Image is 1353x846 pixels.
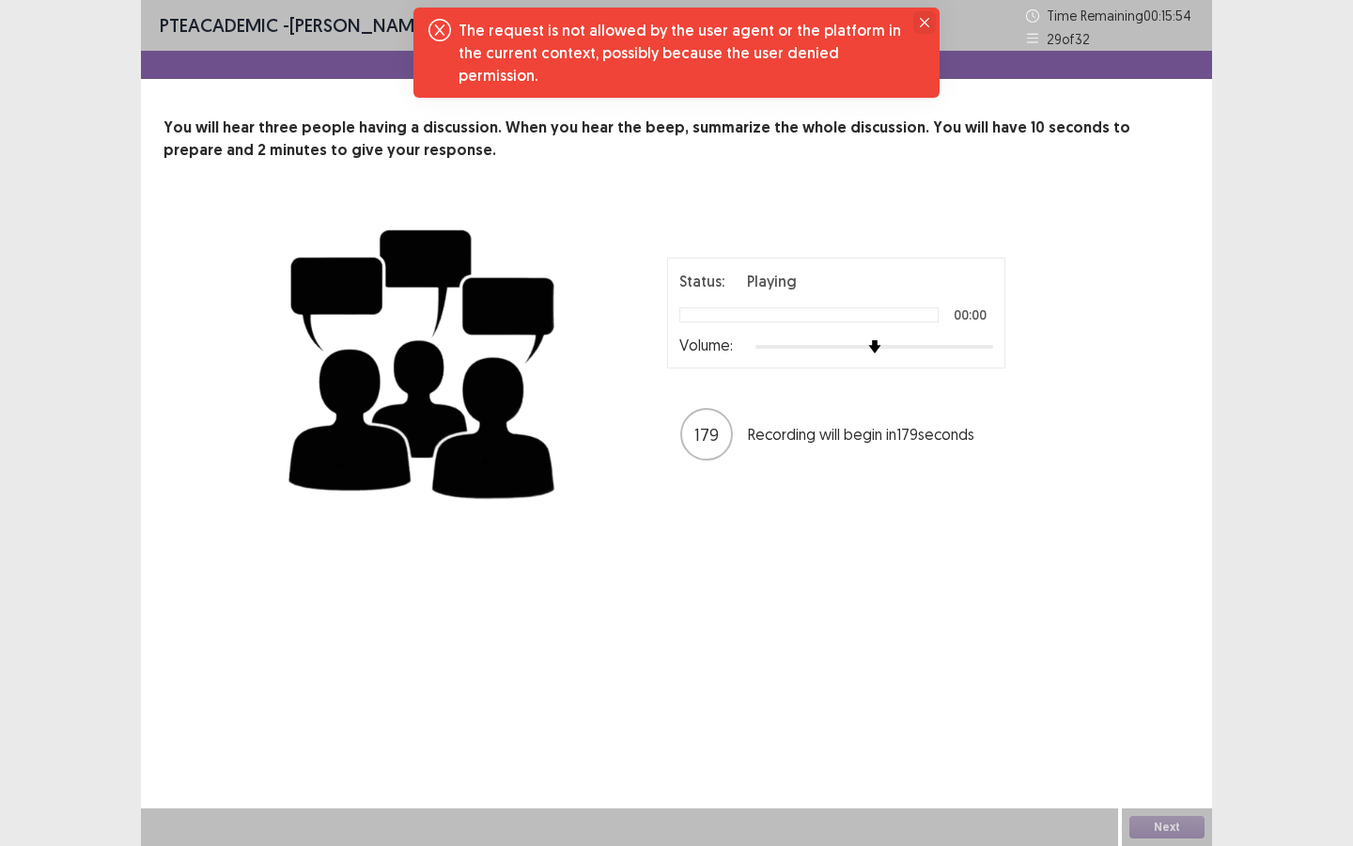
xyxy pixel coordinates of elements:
[1047,6,1193,25] p: Time Remaining 00 : 15 : 54
[160,13,278,37] span: PTE academic
[1047,29,1090,49] p: 29 of 32
[679,270,724,292] p: Status:
[913,11,936,34] button: Close
[748,423,992,446] p: Recording will begin in 179 seconds
[459,19,902,86] div: The request is not allowed by the user agent or the platform in the current context, possibly bec...
[694,422,719,447] p: 179
[160,11,428,39] p: - [PERSON_NAME]
[747,270,797,292] p: Playing
[282,207,564,514] img: group-discussion
[679,334,733,356] p: Volume:
[868,340,881,353] img: arrow-thumb
[954,308,987,321] p: 00:00
[163,117,1190,162] p: You will hear three people having a discussion. When you hear the beep, summarize the whole discu...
